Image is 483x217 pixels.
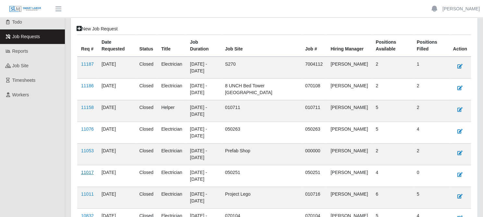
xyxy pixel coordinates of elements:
a: 11187 [81,61,94,67]
td: 2 [413,143,449,165]
td: 010716 [301,187,327,208]
td: [PERSON_NAME] [327,57,372,79]
td: [DATE] - [DATE] [186,187,221,208]
td: [DATE] - [DATE] [186,122,221,143]
td: 010711 [221,100,301,122]
td: [DATE] - [DATE] [186,78,221,100]
td: 050251 [221,165,301,187]
img: SLM Logo [9,5,42,13]
td: [DATE] - [DATE] [186,57,221,79]
td: Closed [136,122,158,143]
td: [PERSON_NAME] [327,143,372,165]
td: [DATE] [98,187,136,208]
td: 010711 [301,100,327,122]
span: job site [12,63,29,68]
td: [DATE] [98,78,136,100]
td: Closed [136,78,158,100]
td: 8 UNCH Bed Tower [GEOGRAPHIC_DATA] [221,78,301,100]
th: job site [221,35,301,57]
td: Electrician [157,187,186,208]
td: Helper [157,100,186,122]
td: [PERSON_NAME] [327,78,372,100]
a: New Job Request [72,23,122,35]
td: [DATE] [98,165,136,187]
th: Req # [77,35,98,57]
td: Closed [136,165,158,187]
td: 000000 [301,143,327,165]
td: [PERSON_NAME] [327,165,372,187]
td: [DATE] [98,143,136,165]
td: 2 [372,143,413,165]
td: 2 [372,78,413,100]
th: Positions Available [372,35,413,57]
td: Electrician [157,78,186,100]
td: Electrician [157,57,186,79]
td: 2 [413,78,449,100]
a: 11017 [81,170,94,175]
td: [DATE] - [DATE] [186,143,221,165]
a: [PERSON_NAME] [442,5,480,12]
td: 070108 [301,78,327,100]
span: Job Requests [12,34,40,39]
td: 0 [413,165,449,187]
td: 7004112 [301,57,327,79]
th: Positions Filled [413,35,449,57]
td: 6 [372,187,413,208]
td: [PERSON_NAME] [327,100,372,122]
td: [DATE] - [DATE] [186,100,221,122]
td: 050251 [301,165,327,187]
span: Timesheets [12,78,36,83]
td: 5 [413,187,449,208]
td: Closed [136,143,158,165]
td: [PERSON_NAME] [327,187,372,208]
td: 050263 [221,122,301,143]
td: Electrician [157,122,186,143]
a: 11186 [81,83,94,88]
a: 11158 [81,105,94,110]
th: Hiring Manager [327,35,372,57]
td: 1 [413,57,449,79]
th: Title [157,35,186,57]
th: Date Requested [98,35,136,57]
td: 5 [372,122,413,143]
td: [PERSON_NAME] [327,122,372,143]
a: 11011 [81,191,94,197]
td: [DATE] [98,100,136,122]
td: Closed [136,187,158,208]
td: 2 [413,100,449,122]
span: Reports [12,49,28,54]
span: Todo [12,19,22,25]
td: Electrician [157,143,186,165]
a: 11076 [81,126,94,132]
td: [DATE] [98,57,136,79]
th: Action [449,35,471,57]
span: Workers [12,92,29,97]
td: [DATE] - [DATE] [186,165,221,187]
td: Project Lego [221,187,301,208]
td: Closed [136,100,158,122]
th: Status [136,35,158,57]
td: 2 [372,57,413,79]
td: S270 [221,57,301,79]
td: 4 [372,165,413,187]
td: Prefab Shop [221,143,301,165]
th: Job # [301,35,327,57]
td: Electrician [157,165,186,187]
td: [DATE] [98,122,136,143]
td: 050263 [301,122,327,143]
td: 5 [372,100,413,122]
a: 11053 [81,148,94,153]
th: Job Duration [186,35,221,57]
td: 4 [413,122,449,143]
td: Closed [136,57,158,79]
